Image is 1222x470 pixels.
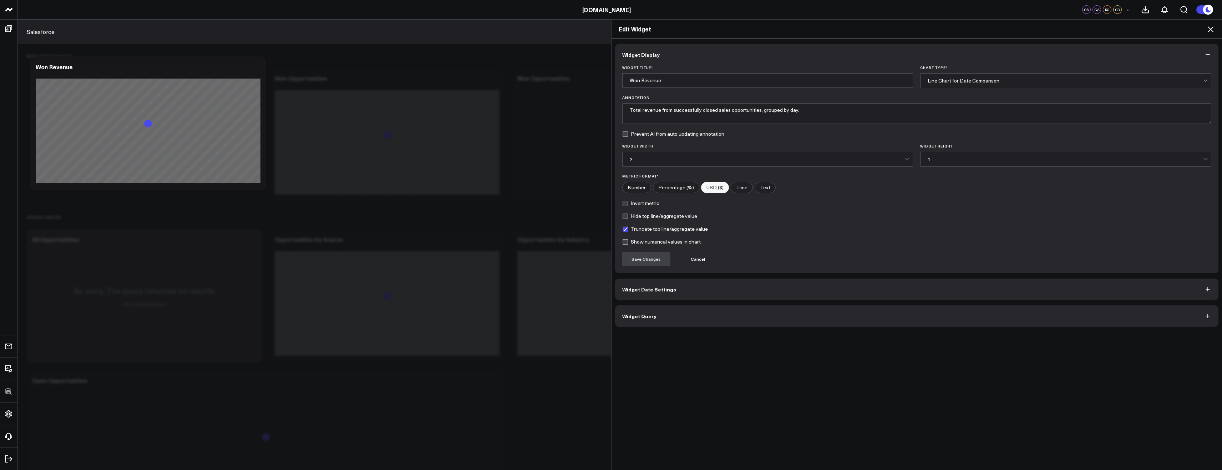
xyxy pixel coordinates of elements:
label: Time [731,182,753,193]
label: Invert metric [622,200,659,206]
button: Widget Display [615,44,1219,65]
label: Text [755,182,776,193]
div: KG [1103,5,1111,14]
button: Cancel [674,252,722,266]
div: 1 [928,156,1203,162]
span: Widget Query [622,313,656,319]
span: Widget Display [622,52,660,57]
button: Widget Date Settings [615,279,1219,300]
h2: Edit Widget [619,25,1215,33]
textarea: Total revenue from successfully closed sales opportunities, grouped by day. [622,103,1212,124]
label: Widget Title * [622,65,913,70]
input: Enter your widget title [622,73,913,87]
label: Annotation [622,95,1212,100]
button: Save Changes [622,252,670,266]
label: Truncate top line/aggregate value [622,226,708,232]
div: CD [1113,5,1122,14]
button: + [1124,5,1132,14]
span: + [1126,7,1130,12]
label: Widget Height [920,144,1211,148]
label: Hide top line/aggregate value [622,213,697,219]
span: Widget Date Settings [622,286,676,292]
a: [DOMAIN_NAME] [582,6,631,14]
label: USD ($) [701,182,729,193]
label: Prevent AI from auto updating annotation [622,131,724,137]
div: CS [1082,5,1091,14]
label: Widget Width [622,144,913,148]
button: Widget Query [615,305,1219,327]
div: GA [1092,5,1101,14]
label: Percentage (%) [653,182,699,193]
div: 2 [630,156,905,162]
div: Line Chart for Date Comparison [928,78,1203,84]
label: Number [622,182,651,193]
label: Show numerical values in chart [622,239,701,245]
label: Chart Type * [920,65,1211,70]
label: Metric Format* [622,174,1212,178]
